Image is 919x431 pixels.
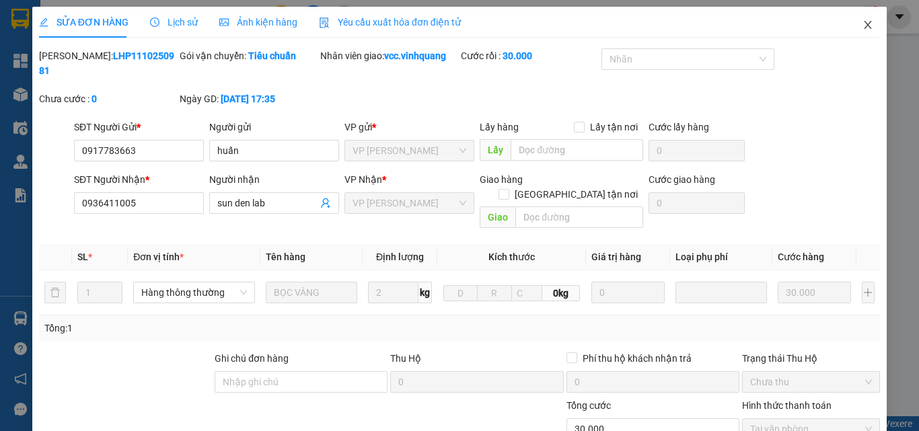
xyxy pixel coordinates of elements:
[150,17,198,28] span: Lịch sử
[221,93,275,104] b: [DATE] 17:35
[849,7,887,44] button: Close
[742,400,832,411] label: Hình thức thanh toán
[515,206,643,228] input: Dọc đường
[91,93,97,104] b: 0
[141,282,247,303] span: Hàng thông thường
[219,17,229,27] span: picture
[39,48,177,78] div: [PERSON_NAME]:
[443,285,478,301] input: D
[57,42,93,52] span: vp 64 vcc
[649,140,745,161] input: Cước lấy hàng
[74,120,204,134] div: SĐT Người Gửi
[480,139,511,161] span: Lấy
[266,282,357,303] input: VD: Bàn, Ghế
[133,251,184,262] span: Đơn vị tính
[320,48,458,63] div: Nhân viên giao:
[320,198,331,208] span: user-add
[344,174,382,185] span: VP Nhận
[649,122,709,132] label: Cước lấy hàng
[862,282,875,303] button: plus
[44,321,356,336] div: Tổng: 1
[577,351,697,366] span: Phí thu hộ khách nhận trả
[353,193,466,213] span: VP Võ Chí Công
[477,285,511,301] input: R
[778,251,824,262] span: Cước hàng
[215,353,289,364] label: Ghi chú đơn hàng
[353,141,466,161] span: VP LÊ HỒNG PHONG
[90,55,126,67] span: Địa chỉ:
[10,75,29,95] span: Tên hàng
[509,187,643,202] span: [GEOGRAPHIC_DATA] tận nơi
[384,50,446,61] b: vcc.vinhquang
[97,75,122,95] span: Cước (VNĐ)
[511,139,643,161] input: Dọc đường
[511,285,542,301] input: C
[150,17,159,27] span: clock-circle
[591,282,665,303] input: 0
[750,372,872,392] span: Chưa thu
[390,353,421,364] span: Thu Hộ
[503,50,532,61] b: 30.000
[585,120,643,134] span: Lấy tận nơi
[376,251,424,262] span: Định lượng
[418,282,432,303] span: kg
[15,22,140,36] span: VP gửi:
[39,17,128,28] span: SỬA ĐƠN HÀNG
[248,50,296,61] b: Tiêu chuẩn
[566,400,611,411] span: Tổng cước
[591,251,641,262] span: Giá trị hàng
[862,19,873,30] span: close
[488,251,535,262] span: Kích thước
[742,351,880,366] div: Trạng thái Thu Hộ
[219,17,297,28] span: Ảnh kiện hàng
[41,56,126,67] span: 0911882650 /
[670,244,772,270] th: Loại phụ phí
[13,56,126,67] strong: Số ĐT:
[649,192,745,214] input: Cước giao hàng
[215,371,388,393] input: Ghi chú đơn hàng
[44,282,66,303] button: delete
[266,251,305,262] span: Tên hàng
[39,91,177,106] div: Chưa cước :
[319,17,330,28] img: icon
[74,172,204,187] div: SĐT Người Nhận
[67,75,92,95] span: Giá trị (VNĐ)
[180,91,318,106] div: Ngày GD:
[461,48,599,63] div: Cước rồi :
[344,120,474,134] div: VP gửi
[124,75,163,95] span: Cước nhận/giao
[319,17,461,28] span: Yêu cầu xuất hóa đơn điện tử
[180,48,318,63] div: Gói vận chuyển:
[13,42,55,52] strong: Người gửi:
[649,174,715,185] label: Cước giao hàng
[778,282,851,303] input: 0
[39,17,48,27] span: edit
[542,285,581,301] span: 0kg
[209,172,339,187] div: Người nhận
[209,120,339,134] div: Người gửi
[77,251,88,262] span: SL
[480,122,519,132] span: Lấy hàng
[480,206,515,228] span: Giao
[480,174,523,185] span: Giao hàng
[36,75,63,95] span: Số Lượng
[54,22,140,36] span: 64 Võ Chí Công
[65,98,95,149] span: Khách không kê khai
